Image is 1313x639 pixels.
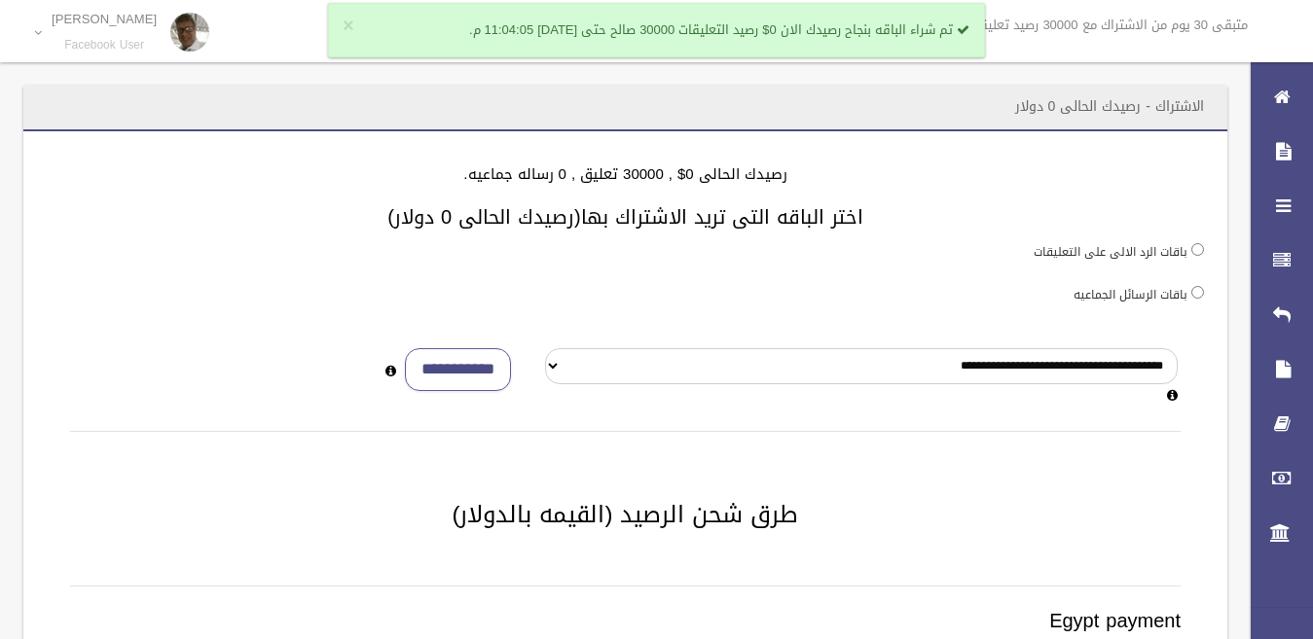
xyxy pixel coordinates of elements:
label: باقات الرسائل الجماعيه [1074,284,1187,305]
h3: اختر الباقه التى تريد الاشتراك بها(رصيدك الحالى 0 دولار) [47,206,1204,228]
h2: طرق شحن الرصيد (القيمه بالدولار) [47,502,1204,527]
button: × [343,17,353,36]
label: باقات الرد الالى على التعليقات [1034,241,1187,263]
small: Facebook User [52,38,157,53]
p: [PERSON_NAME] [52,12,157,26]
header: الاشتراك - رصيدك الحالى 0 دولار [992,88,1227,125]
div: تم شراء الباقه بنجاح رصيدك الان 0$ رصيد التعليقات 30000 صالح حتى [DATE] 11:04:05 م. [328,3,985,57]
h4: رصيدك الحالى 0$ , 30000 تعليق , 0 رساله جماعيه. [47,166,1204,183]
h3: Egypt payment [70,610,1181,631]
